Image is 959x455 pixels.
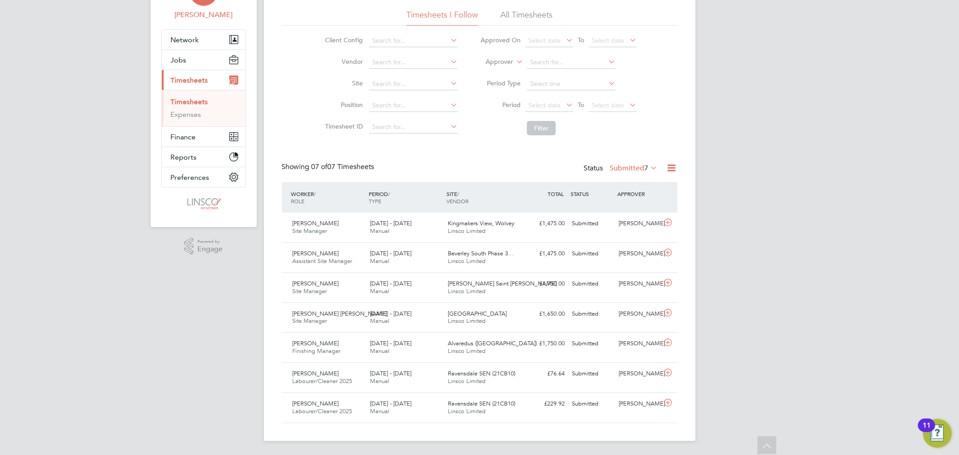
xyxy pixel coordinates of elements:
label: Vendor [322,58,363,66]
span: TOTAL [548,190,564,197]
input: Search for... [369,121,458,134]
span: [DATE] - [DATE] [370,250,411,257]
span: [PERSON_NAME] [293,280,339,287]
span: VENDOR [446,197,468,205]
span: [DATE] - [DATE] [370,219,411,227]
button: Jobs [162,50,245,70]
span: Reports [171,153,197,161]
div: £1,475.00 [522,216,569,231]
span: Chloe Whittall [161,9,246,20]
span: Assistant Site Manager [293,257,352,265]
div: £76.64 [522,366,569,381]
button: Network [162,30,245,49]
span: Labourer/Cleaner 2025 [293,407,352,415]
img: linsco-logo-retina.png [185,196,222,211]
button: Reports [162,147,245,167]
li: All Timesheets [500,9,553,26]
div: 11 [923,425,931,437]
div: Submitted [569,277,616,291]
span: [PERSON_NAME] [293,219,339,227]
span: Linsco Limited [448,227,486,235]
div: STATUS [569,186,616,202]
span: Ravensdale SEN (21CB10) [448,370,515,377]
span: Site Manager [293,317,327,325]
input: Search for... [527,56,616,69]
a: Expenses [171,110,201,119]
span: Manual [370,377,389,385]
div: Submitted [569,307,616,321]
label: Timesheet ID [322,122,363,130]
span: Finishing Manager [293,347,341,355]
span: Select date [592,101,624,109]
span: [GEOGRAPHIC_DATA] [448,310,507,317]
span: Manual [370,347,389,355]
span: Linsco Limited [448,287,486,295]
div: £229.92 [522,397,569,411]
button: Open Resource Center, 11 new notifications [923,419,952,448]
span: [DATE] - [DATE] [370,400,411,407]
input: Search for... [369,56,458,69]
div: £1,650.00 [522,307,569,321]
span: To [575,99,587,111]
span: Ravensdale SEN (21CB10) [448,400,515,407]
input: Search for... [369,35,458,47]
div: Submitted [569,336,616,351]
span: Select date [528,36,561,45]
a: Timesheets [171,98,208,106]
div: APPROVER [615,186,662,202]
span: Select date [592,36,624,45]
label: Client Config [322,36,363,44]
span: To [575,34,587,46]
div: £1,475.00 [522,246,569,261]
span: Kingmakers View, Wolvey [448,219,514,227]
button: Preferences [162,167,245,187]
span: Alvaredus ([GEOGRAPHIC_DATA]) [448,339,537,347]
span: Linsco Limited [448,257,486,265]
div: Submitted [569,366,616,381]
span: [PERSON_NAME] [293,250,339,257]
div: £1,750.00 [522,336,569,351]
span: Linsco Limited [448,377,486,385]
span: [PERSON_NAME] [293,400,339,407]
div: [PERSON_NAME] [615,336,662,351]
span: Manual [370,407,389,415]
input: Search for... [369,78,458,90]
a: Powered byEngage [184,238,223,255]
div: SITE [444,186,522,209]
span: 07 of [312,162,328,171]
span: Manual [370,227,389,235]
span: Preferences [171,173,210,182]
span: ROLE [291,197,305,205]
span: [PERSON_NAME] [PERSON_NAME] [293,310,387,317]
div: WORKER [289,186,367,209]
a: Go to home page [161,196,246,211]
span: / [314,190,316,197]
div: [PERSON_NAME] [615,397,662,411]
span: [DATE] - [DATE] [370,310,411,317]
div: £1,750.00 [522,277,569,291]
span: / [388,190,390,197]
span: [PERSON_NAME] Saint [PERSON_NAME] [448,280,557,287]
label: Approved On [480,36,521,44]
label: Approver [473,58,513,67]
label: Submitted [610,164,658,173]
span: Site Manager [293,287,327,295]
span: TYPE [369,197,381,205]
div: [PERSON_NAME] [615,366,662,381]
span: Linsco Limited [448,407,486,415]
div: Showing [282,162,376,172]
div: Status [584,162,660,175]
div: [PERSON_NAME] [615,246,662,261]
label: Position [322,101,363,109]
span: Beverley South Phase 3… [448,250,514,257]
div: [PERSON_NAME] [615,277,662,291]
button: Filter [527,121,556,135]
span: Jobs [171,56,187,64]
span: [DATE] - [DATE] [370,370,411,377]
span: Finance [171,133,196,141]
span: Linsco Limited [448,317,486,325]
span: Network [171,36,199,44]
div: Submitted [569,246,616,261]
label: Site [322,79,363,87]
span: [PERSON_NAME] [293,370,339,377]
